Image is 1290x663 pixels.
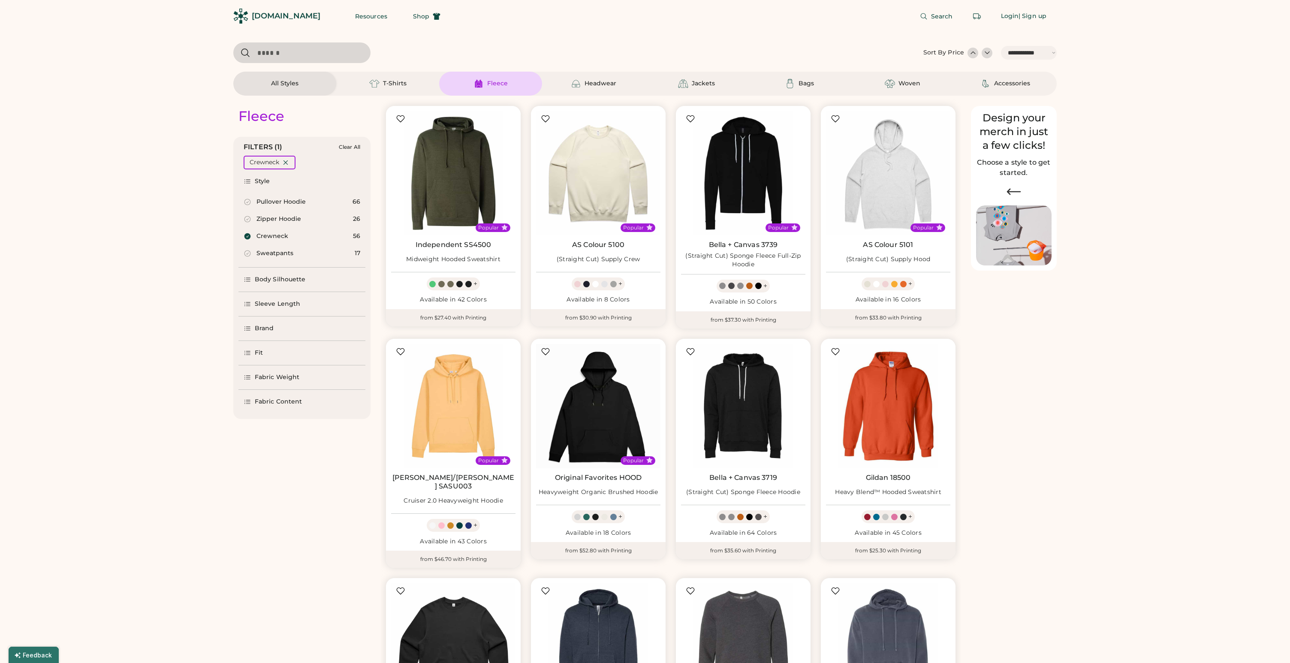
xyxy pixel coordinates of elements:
div: + [618,512,622,521]
a: AS Colour 5100 [572,241,624,249]
span: Shop [413,13,429,19]
div: Sweatpants [256,249,293,258]
a: AS Colour 5101 [863,241,913,249]
button: Shop [403,8,451,25]
div: Available in 43 Colors [391,537,515,546]
div: + [908,512,912,521]
div: Popular [478,457,499,464]
img: Original Favorites HOOD Heavyweight Organic Brushed Hoodie [536,344,660,468]
span: Search [931,13,953,19]
div: Heavyweight Organic Brushed Hoodie [539,488,658,497]
div: + [763,512,767,521]
div: Design your merch in just a few clicks! [976,111,1052,152]
div: Fabric Weight [255,373,299,382]
img: Woven Icon [885,78,895,89]
div: Available in 45 Colors [826,529,950,537]
div: Available in 16 Colors [826,295,950,304]
a: Original Favorites HOOD [555,473,642,482]
div: Sleeve Length [255,300,300,308]
div: [DOMAIN_NAME] [252,11,320,21]
div: Midweight Hooded Sweatshirt [406,255,500,264]
div: Bags [799,79,814,88]
a: Bella + Canvas 3719 [709,473,777,482]
div: from $27.40 with Printing [386,309,521,326]
img: Accessories Icon [980,78,991,89]
div: Available in 50 Colors [681,298,805,306]
div: + [473,521,477,530]
iframe: Front Chat [1249,624,1286,661]
button: Popular Style [646,224,653,231]
div: Pullover Hoodie [256,198,306,206]
div: from $25.30 with Printing [821,542,955,559]
a: Gildan 18500 [866,473,911,482]
div: Accessories [994,79,1030,88]
div: Sort By Price [923,48,964,57]
div: T-Shirts [383,79,407,88]
img: Rendered Logo - Screens [233,9,248,24]
button: Popular Style [501,224,508,231]
div: from $33.80 with Printing [821,309,955,326]
a: Independent SS4500 [416,241,491,249]
img: T-Shirts Icon [369,78,380,89]
div: Available in 64 Colors [681,529,805,537]
button: Popular Style [936,224,943,231]
a: [PERSON_NAME]/[PERSON_NAME] SASU003 [391,473,515,491]
div: Popular [623,457,644,464]
div: Available in 42 Colors [391,295,515,304]
div: All Styles [271,79,298,88]
div: + [473,279,477,289]
div: + [618,279,622,289]
button: Popular Style [501,457,508,464]
button: Popular Style [646,457,653,464]
img: AS Colour 5101 (Straight Cut) Supply Hood [826,111,950,235]
div: + [908,279,912,289]
div: (Straight Cut) Sponge Fleece Hoodie [686,488,800,497]
img: Headwear Icon [571,78,581,89]
div: Clear All [339,144,360,150]
img: Image of Lisa Congdon Eye Print on T-Shirt and Hat [976,205,1052,266]
div: FILTERS (1) [244,142,283,152]
div: Woven [898,79,920,88]
div: Login [1001,12,1019,21]
div: + [763,281,767,291]
div: from $35.60 with Printing [676,542,811,559]
img: Independent Trading Co. SS4500 Midweight Hooded Sweatshirt [391,111,515,235]
div: Crewneck [256,232,288,241]
h2: Choose a style to get started. [976,157,1052,178]
div: Available in 18 Colors [536,529,660,537]
img: Jackets Icon [678,78,688,89]
div: Jackets [692,79,715,88]
div: Body Silhouette [255,275,306,284]
img: Gildan 18500 Heavy Blend™ Hooded Sweatshirt [826,344,950,468]
button: Popular Style [791,224,798,231]
img: BELLA + CANVAS 3719 (Straight Cut) Sponge Fleece Hoodie [681,344,805,468]
div: from $52.80 with Printing [531,542,666,559]
div: Popular [623,224,644,231]
button: Resources [345,8,398,25]
div: Popular [478,224,499,231]
div: Fleece [487,79,508,88]
div: Fabric Content [255,398,302,406]
div: Heavy Blend™ Hooded Sweatshirt [835,488,941,497]
div: 56 [353,232,360,241]
div: 26 [353,215,360,223]
div: from $30.90 with Printing [531,309,666,326]
button: Search [910,8,963,25]
div: 66 [353,198,360,206]
a: Bella + Canvas 3739 [709,241,778,249]
div: Fit [255,349,263,357]
img: AS Colour 5100 (Straight Cut) Supply Crew [536,111,660,235]
div: Crewneck [250,158,279,167]
div: Popular [913,224,934,231]
div: (Straight Cut) Supply Hood [846,255,931,264]
img: Bags Icon [785,78,795,89]
div: Headwear [585,79,616,88]
div: Popular [768,224,789,231]
div: from $37.30 with Printing [676,311,811,328]
img: Fleece Icon [473,78,484,89]
div: Available in 8 Colors [536,295,660,304]
div: | Sign up [1019,12,1046,21]
img: Stanley/Stella SASU003 Cruiser 2.0 Heavyweight Hoodie [391,344,515,468]
div: Cruiser 2.0 Heavyweight Hoodie [404,497,503,505]
div: Style [255,177,270,186]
